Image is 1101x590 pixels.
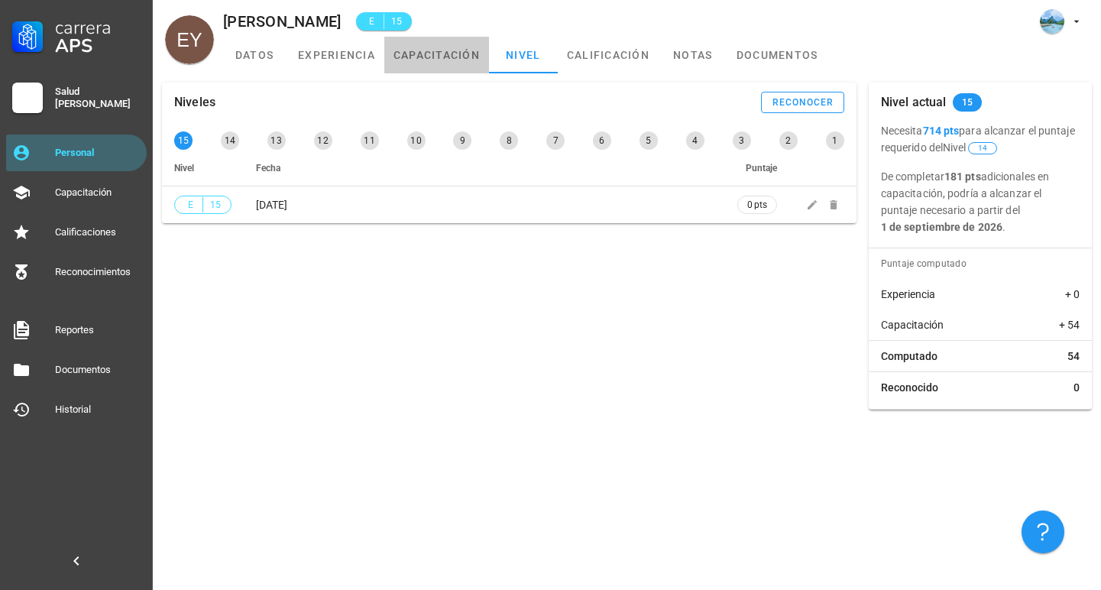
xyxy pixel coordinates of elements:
div: 7 [546,131,565,150]
span: 0 pts [747,197,767,212]
a: Reconocimientos [6,254,147,290]
div: 5 [640,131,658,150]
a: datos [220,37,289,73]
a: capacitación [384,37,489,73]
div: Salud [PERSON_NAME] [55,86,141,110]
b: 714 pts [923,125,960,137]
div: 4 [686,131,704,150]
span: + 0 [1065,287,1080,302]
div: 13 [267,131,286,150]
div: Documentos [55,364,141,376]
span: Puntaje [746,163,777,173]
span: 0 [1073,380,1080,395]
b: 1 de septiembre de 2026 [881,221,1002,233]
a: Reportes [6,312,147,348]
div: 8 [500,131,518,150]
div: 14 [221,131,239,150]
div: 11 [361,131,379,150]
div: Carrera [55,18,141,37]
span: EY [176,15,202,64]
p: De completar adicionales en capacitación, podría a alcanzar el puntaje necesario a partir del . [881,168,1080,235]
div: Reportes [55,324,141,336]
b: 181 pts [944,170,981,183]
a: Capacitación [6,174,147,211]
th: Puntaje [725,150,789,186]
div: 15 [174,131,193,150]
div: [PERSON_NAME] [223,13,341,30]
div: Calificaciones [55,226,141,238]
div: 10 [407,131,426,150]
span: Nivel [174,163,194,173]
div: Personal [55,147,141,159]
span: 15 [390,14,403,29]
span: 15 [209,197,222,212]
a: Personal [6,135,147,171]
div: Niveles [174,83,215,122]
p: Necesita para alcanzar el puntaje requerido del [881,122,1080,156]
div: Historial [55,404,141,416]
a: Historial [6,391,147,428]
th: Fecha [244,150,725,186]
div: 9 [453,131,471,150]
div: Reconocimientos [55,266,141,278]
a: Documentos [6,352,147,388]
div: 12 [314,131,332,150]
span: [DATE] [256,199,287,211]
a: calificación [558,37,659,73]
div: 2 [779,131,798,150]
div: 1 [826,131,844,150]
a: documentos [727,37,827,73]
div: avatar [165,15,214,64]
div: Nivel actual [881,83,947,122]
span: Capacitación [881,317,944,332]
span: Reconocido [881,380,938,395]
span: E [365,14,377,29]
span: Computado [881,348,937,364]
div: reconocer [772,97,834,108]
span: E [184,197,196,212]
div: 6 [593,131,611,150]
span: Experiencia [881,287,935,302]
button: reconocer [761,92,844,113]
span: 15 [962,93,973,112]
a: nivel [489,37,558,73]
span: 54 [1067,348,1080,364]
div: 3 [733,131,751,150]
span: Fecha [256,163,280,173]
a: experiencia [289,37,384,73]
div: Puntaje computado [875,248,1092,279]
div: Capacitación [55,186,141,199]
th: Nivel [162,150,244,186]
span: Nivel [943,141,999,154]
a: notas [659,37,727,73]
span: 14 [978,143,987,154]
span: + 54 [1059,317,1080,332]
div: APS [55,37,141,55]
div: avatar [1040,9,1064,34]
a: Calificaciones [6,214,147,251]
